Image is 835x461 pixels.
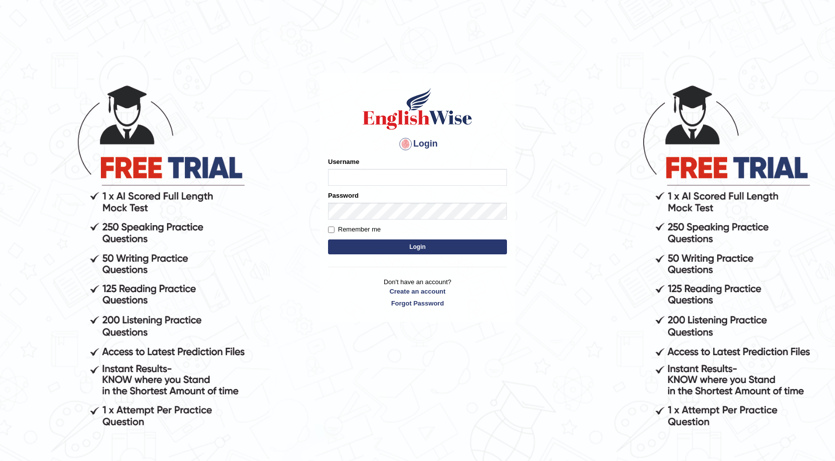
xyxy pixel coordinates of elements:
[328,136,507,152] h4: Login
[328,277,507,308] p: Don't have an account?
[328,299,507,308] a: Forgot Password
[328,191,358,200] label: Password
[328,287,507,296] a: Create an account
[328,227,334,233] input: Remember me
[328,225,381,234] label: Remember me
[328,157,359,166] label: Username
[361,86,474,131] img: Logo of English Wise sign in for intelligent practice with AI
[328,239,507,254] button: Login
